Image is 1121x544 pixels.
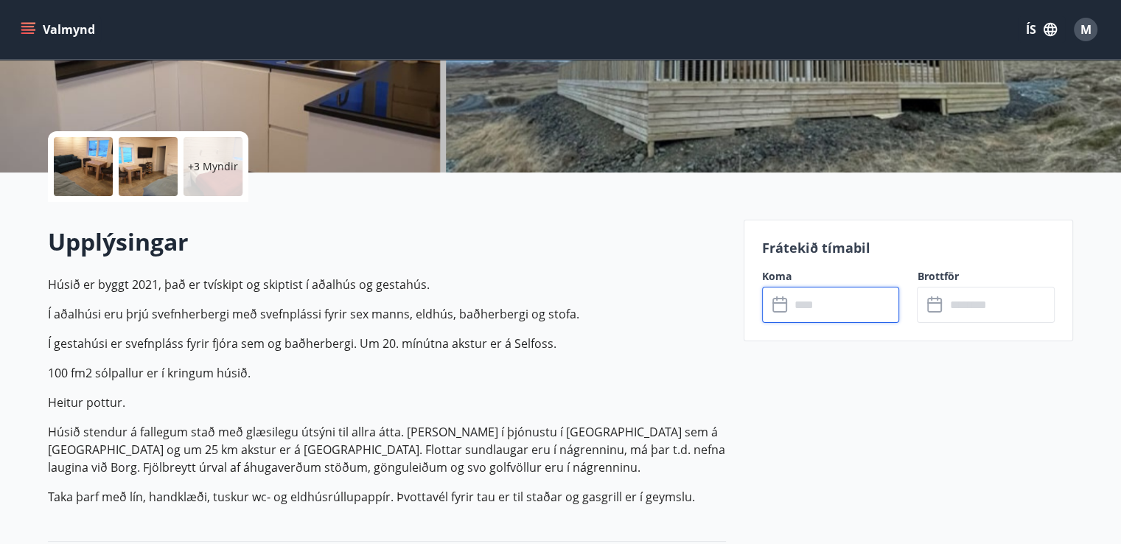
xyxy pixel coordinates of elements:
span: M [1080,21,1092,38]
button: M [1068,12,1103,47]
p: Heitur pottur. [48,394,726,411]
p: Í gestahúsi er svefnpláss fyrir fjóra sem og baðherbergi. Um 20. mínútna akstur er á Selfoss. [48,335,726,352]
p: +3 Myndir [188,159,238,174]
p: Í aðalhúsi eru þrjú svefnherbergi með svefnplássi fyrir sex manns, eldhús, baðherbergi og stofa. [48,305,726,323]
label: Koma [762,269,900,284]
p: Frátekið tímabil [762,238,1055,257]
button: menu [18,16,101,43]
p: Húsið stendur á fallegum stað með glæsilegu útsýni til allra átta. [PERSON_NAME] í þjónustu í [GE... [48,423,726,476]
label: Brottför [917,269,1055,284]
h2: Upplýsingar [48,226,726,258]
p: Húsið er byggt 2021, það er tvískipt og skiptist í aðalhús og gestahús. [48,276,726,293]
button: ÍS [1018,16,1065,43]
p: Taka þarf með lín, handklæði, tuskur wc- og eldhúsrúllupappír. Þvottavél fyrir tau er til staðar ... [48,488,726,506]
p: 100 fm2 sólpallur er í kringum húsið. [48,364,726,382]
